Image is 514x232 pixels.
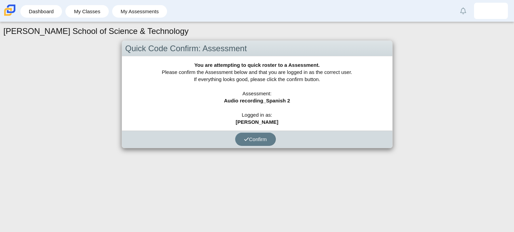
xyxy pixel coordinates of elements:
[236,119,279,125] b: [PERSON_NAME]
[69,5,105,18] a: My Classes
[122,56,392,131] div: Please confirm the Assessment below and that you are logged in as the correct user. If everything...
[486,5,496,16] img: elio.fernandez.C58Dcz
[24,5,59,18] a: Dashboard
[122,41,392,57] div: Quick Code Confirm: Assessment
[3,3,17,17] img: Carmen School of Science & Technology
[244,136,267,142] span: Confirm
[116,5,164,18] a: My Assessments
[3,25,189,37] h1: [PERSON_NAME] School of Science & Technology
[456,3,471,18] a: Alerts
[235,133,276,146] button: Confirm
[3,13,17,18] a: Carmen School of Science & Technology
[224,98,290,103] b: Audio recording_Spanish 2
[194,62,320,68] b: You are attempting to quick roster to a Assessment.
[474,3,508,19] a: elio.fernandez.C58Dcz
